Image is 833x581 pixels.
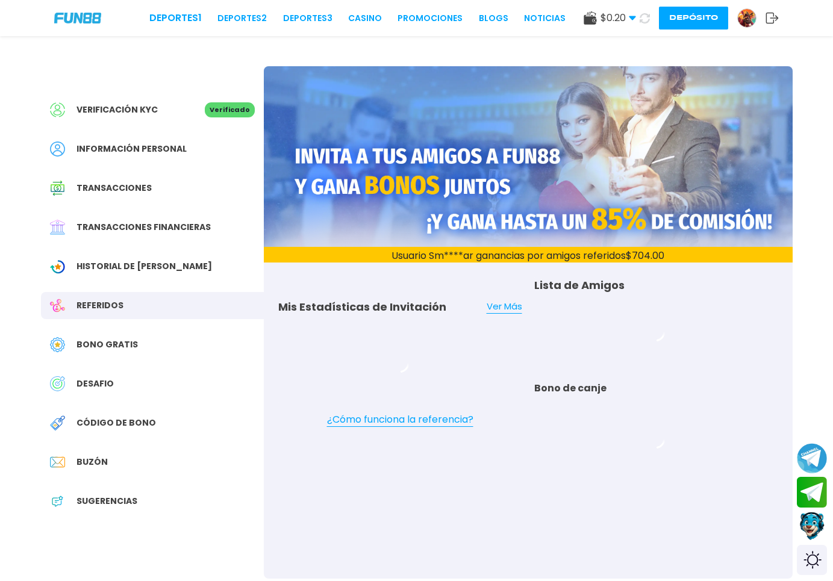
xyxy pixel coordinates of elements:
[76,143,187,155] span: Información personal
[50,376,65,391] img: Challenge
[50,337,65,352] img: Free Bonus
[534,277,778,293] p: Lista de Amigos
[76,495,137,508] span: Sugerencias
[398,12,463,25] a: Promociones
[41,175,264,202] a: Transaction HistoryTransacciones
[54,13,101,23] img: Company Logo
[797,477,827,508] button: Join telegram
[76,338,138,351] span: Bono Gratis
[76,299,123,312] span: Referidos
[737,8,766,28] a: Avatar
[797,545,827,575] div: Switch theme
[738,9,756,27] img: Avatar
[41,409,264,437] a: Redeem BonusCódigo de bono
[50,494,65,509] img: App Feedback
[797,443,827,474] button: Join telegram channel
[41,96,264,123] a: Verificación KYCVerificado
[278,412,522,427] a: ¿Cómo funciona la referencia?
[534,381,778,396] p: Bono de canje
[76,456,108,468] span: Buzón
[283,12,332,25] a: Deportes3
[50,259,65,274] img: Wagering Transaction
[50,220,65,235] img: Financial Transaction
[41,253,264,280] a: Wagering TransactionHistorial de [PERSON_NAME]
[524,12,566,25] a: NOTICIAS
[41,135,264,163] a: PersonalInformación personal
[50,141,65,157] img: Personal
[217,12,267,25] a: Deportes2
[41,488,264,515] a: App FeedbackSugerencias
[41,370,264,397] a: ChallengeDESAFIO
[50,415,65,430] img: Redeem Bonus
[149,11,202,25] a: Deportes1
[601,11,636,25] span: $ 0.20
[487,300,522,314] a: Ver Más
[264,247,793,266] p: Usuario Sm****ar ganancias por amigos referidos $ 704.00
[278,299,446,315] p: Mis Estadísticas de Invitación
[479,12,508,25] a: BLOGS
[41,292,264,319] a: ReferralReferidos
[76,377,114,390] span: DESAFIO
[659,7,728,30] button: Depósito
[76,221,211,234] span: Transacciones financieras
[76,417,156,429] span: Código de bono
[76,182,152,194] span: Transacciones
[41,449,264,476] a: InboxBuzón
[41,214,264,241] a: Financial TransactionTransacciones financieras
[50,455,65,470] img: Inbox
[50,181,65,196] img: Transaction History
[264,66,793,247] img: Referral Banner
[348,12,382,25] a: CASINO
[797,511,827,542] button: Contact customer service
[76,260,212,273] span: Historial de [PERSON_NAME]
[76,104,158,116] span: Verificación KYC
[50,298,65,313] img: Referral
[205,102,255,117] p: Verificado
[41,331,264,358] a: Free BonusBono Gratis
